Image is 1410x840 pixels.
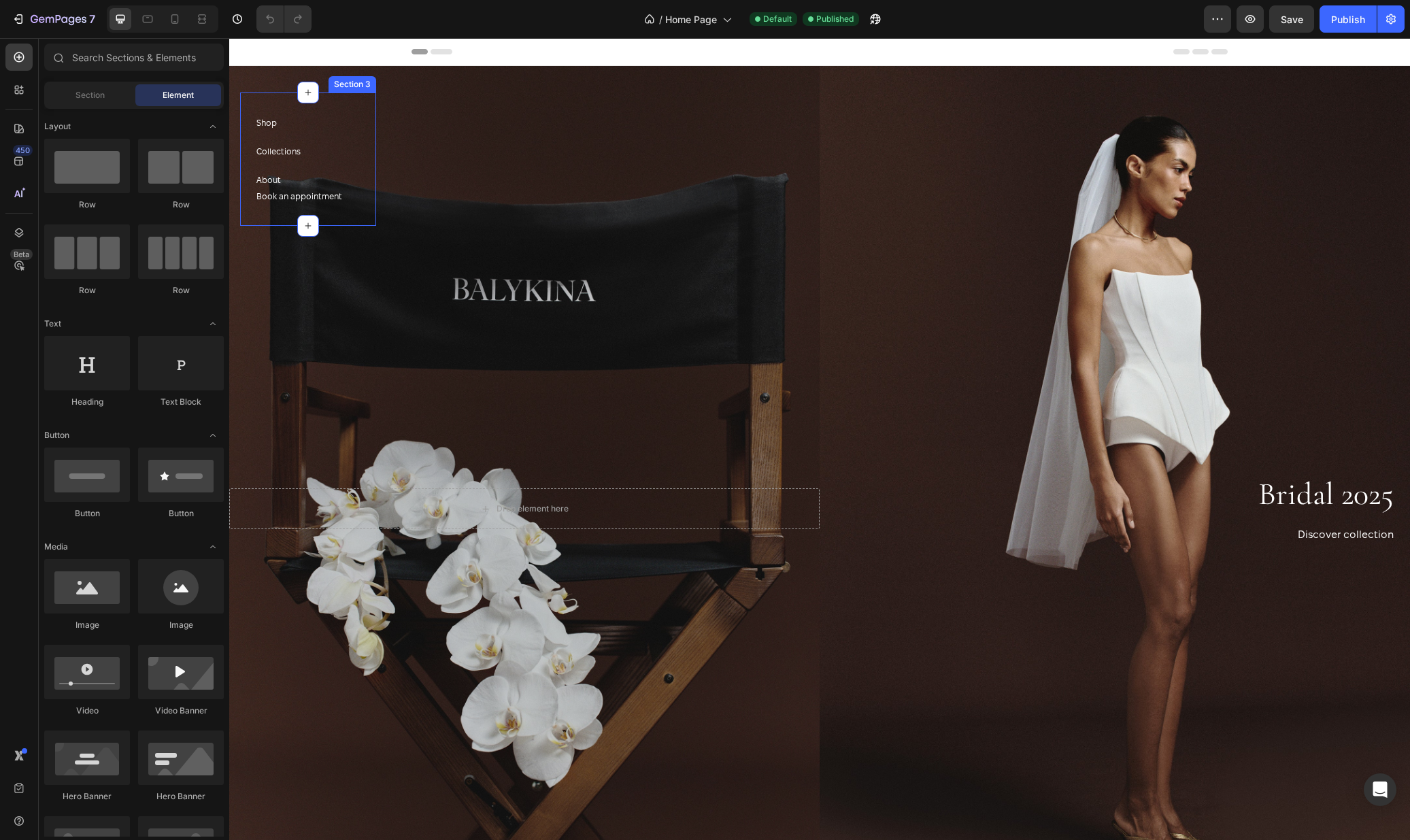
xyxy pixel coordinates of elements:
div: Image [138,619,224,631]
div: Publish [1331,12,1365,27]
div: Button [138,507,224,520]
div: Hero Banner [44,790,130,803]
a: Book an appointment [27,151,113,166]
div: Section 3 [102,40,144,52]
div: Hero Banner [138,790,224,803]
p: 7 [89,11,95,27]
div: Button [44,507,130,520]
span: Section [75,89,105,101]
iframe: Design area [229,38,1410,840]
div: Drop element here [267,465,339,476]
span: Text [44,318,61,330]
div: Heading [44,396,130,408]
span: / [659,12,662,27]
div: Video Banner [138,705,224,717]
div: Open Intercom Messenger [1364,773,1396,806]
span: Published [816,13,854,25]
span: Layout [44,120,71,133]
input: Search Sections & Elements [44,44,224,71]
a: Shop [27,78,48,93]
span: Toggle open [202,313,224,335]
div: Row [44,284,130,297]
span: Save [1281,14,1303,25]
span: Element [163,89,194,101]
button: Save [1269,5,1314,33]
div: 450 [13,145,33,156]
div: Row [44,199,130,211]
div: Image [44,619,130,631]
p: Bridal 2025 [1029,436,1164,477]
span: Media [44,541,68,553]
button: 7 [5,5,101,33]
a: Discover collection [1052,482,1181,511]
div: Undo/Redo [256,5,312,33]
a: Bridal 2025 [1013,431,1181,482]
p: Discover collection [1069,487,1164,505]
div: Row [138,284,224,297]
div: Text Block [138,396,224,408]
div: Row [138,199,224,211]
div: Beta [10,249,33,260]
a: About [27,135,52,150]
span: Home Page [665,12,717,27]
span: Default [763,13,792,25]
a: Collections [27,106,71,121]
span: Toggle open [202,116,224,137]
button: Publish [1320,5,1377,33]
span: Toggle open [202,536,224,558]
div: Video [44,705,130,717]
span: Toggle open [202,424,224,446]
span: Button [44,429,69,441]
